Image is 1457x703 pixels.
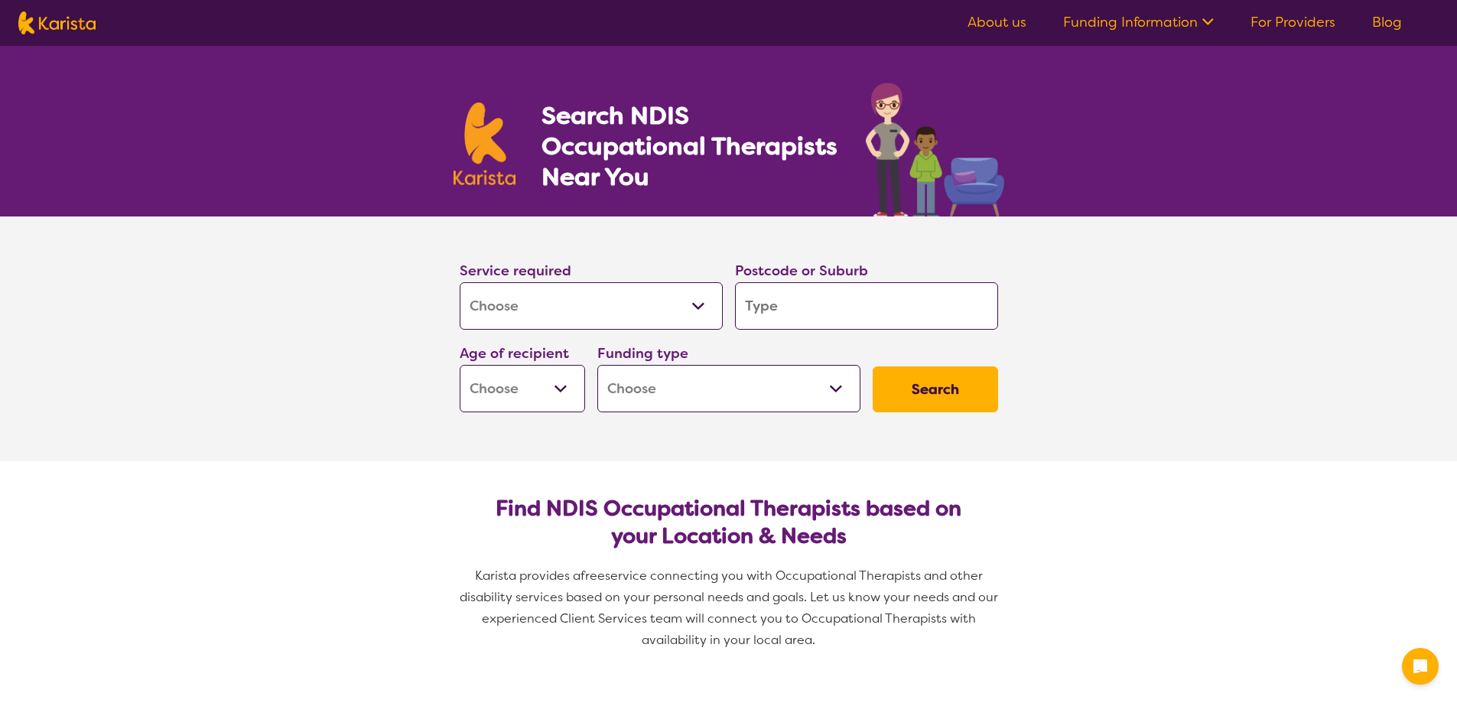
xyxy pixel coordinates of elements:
[460,568,1001,648] span: service connecting you with Occupational Therapists and other disability services based on your p...
[1063,13,1214,31] a: Funding Information
[735,282,998,330] input: Type
[18,11,96,34] img: Karista logo
[1250,13,1335,31] a: For Providers
[735,262,868,280] label: Postcode or Suburb
[472,495,986,550] h2: Find NDIS Occupational Therapists based on your Location & Needs
[581,568,605,584] span: free
[475,568,581,584] span: Karista provides a
[541,100,839,192] h1: Search NDIS Occupational Therapists Near You
[866,83,1004,216] img: occupational-therapy
[1372,13,1402,31] a: Blog
[968,13,1026,31] a: About us
[873,366,998,412] button: Search
[454,103,516,185] img: Karista logo
[460,344,569,363] label: Age of recipient
[597,344,688,363] label: Funding type
[460,262,571,280] label: Service required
